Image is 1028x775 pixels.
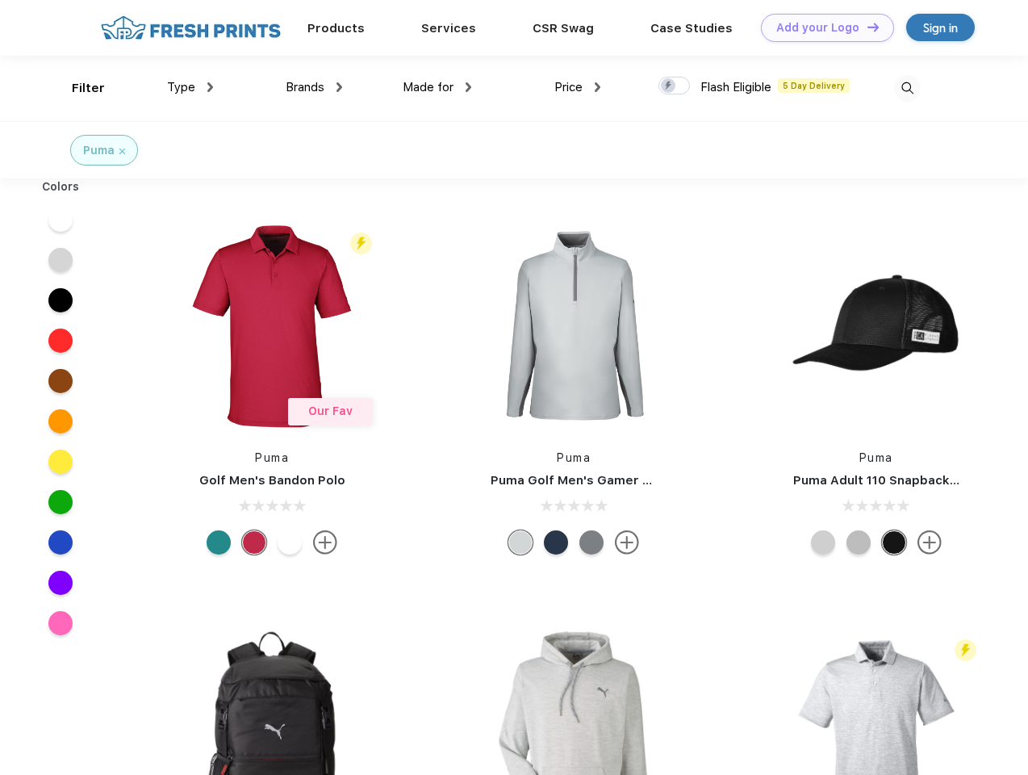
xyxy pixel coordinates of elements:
[776,21,859,35] div: Add your Logo
[278,530,302,555] div: Bright White
[923,19,958,37] div: Sign in
[167,80,195,94] span: Type
[811,530,835,555] div: Quarry Brt Whit
[242,530,266,555] div: Ski Patrol
[466,219,681,434] img: func=resize&h=266
[859,451,893,464] a: Puma
[286,80,324,94] span: Brands
[207,530,231,555] div: Green Lagoon
[350,232,372,254] img: flash_active_toggle.svg
[313,530,337,555] img: more.svg
[700,80,771,94] span: Flash Eligible
[955,639,976,661] img: flash_active_toggle.svg
[336,82,342,92] img: dropdown.png
[255,451,289,464] a: Puma
[894,75,921,102] img: desktop_search.svg
[846,530,871,555] div: Quarry with Brt Whit
[917,530,942,555] img: more.svg
[615,530,639,555] img: more.svg
[30,178,92,195] div: Colors
[595,82,600,92] img: dropdown.png
[165,219,379,434] img: func=resize&h=266
[778,78,850,93] span: 5 Day Delivery
[119,149,125,154] img: filter_cancel.svg
[769,219,984,434] img: func=resize&h=266
[867,23,879,31] img: DT
[544,530,568,555] div: Navy Blazer
[207,82,213,92] img: dropdown.png
[491,473,746,488] a: Puma Golf Men's Gamer Golf Quarter-Zip
[83,142,115,159] div: Puma
[508,530,533,555] div: High Rise
[579,530,604,555] div: Quiet Shade
[307,21,365,36] a: Products
[466,82,471,92] img: dropdown.png
[96,14,286,42] img: fo%20logo%202.webp
[308,404,353,417] span: Our Fav
[403,80,453,94] span: Made for
[906,14,975,41] a: Sign in
[554,80,583,94] span: Price
[199,473,345,488] a: Golf Men's Bandon Polo
[557,451,591,464] a: Puma
[533,21,594,36] a: CSR Swag
[421,21,476,36] a: Services
[72,79,105,98] div: Filter
[882,530,906,555] div: Pma Blk with Pma Blk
